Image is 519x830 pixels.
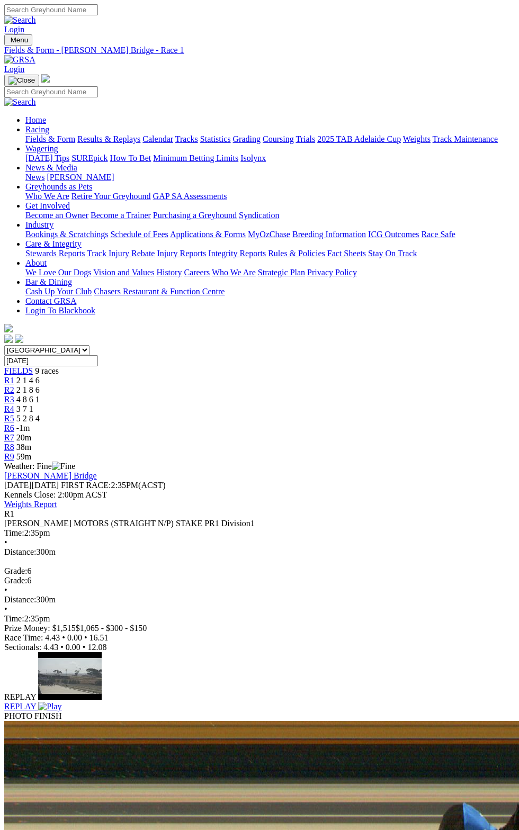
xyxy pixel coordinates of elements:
input: Search [4,86,98,97]
div: Wagering [25,154,515,163]
div: 300m [4,547,515,557]
span: • [4,605,7,614]
button: Toggle navigation [4,75,39,86]
span: FIELDS [4,366,33,375]
img: Search [4,15,36,25]
input: Search [4,4,98,15]
a: Track Injury Rebate [87,249,155,258]
button: Toggle navigation [4,34,32,46]
a: R6 [4,423,14,432]
input: Select date [4,355,98,366]
a: Stay On Track [368,249,417,258]
a: MyOzChase [248,230,290,239]
a: Care & Integrity [25,239,82,248]
span: Weather: Fine [4,462,75,471]
a: R9 [4,452,14,461]
span: 3 7 1 [16,404,33,413]
a: Applications & Forms [170,230,246,239]
img: logo-grsa-white.png [4,324,13,332]
a: Calendar [142,134,173,143]
span: • [60,643,64,652]
div: [PERSON_NAME] MOTORS (STRAIGHT N/P) STAKE PR1 Division1 [4,519,515,528]
a: R5 [4,414,14,423]
img: Search [4,97,36,107]
div: Prize Money: $1,515 [4,624,515,633]
a: Contact GRSA [25,296,76,305]
a: Rules & Policies [268,249,325,258]
div: Racing [25,134,515,144]
span: 16.51 [90,633,109,642]
a: SUREpick [71,154,108,163]
span: Distance: [4,547,36,556]
div: 2:35pm [4,614,515,624]
img: Fine [52,462,75,471]
a: Careers [184,268,210,277]
a: Get Involved [25,201,70,210]
img: Play [38,702,61,711]
span: 38m [16,443,31,452]
a: R1 [4,376,14,385]
a: R2 [4,385,14,394]
a: Results & Replays [77,134,140,143]
a: Greyhounds as Pets [25,182,92,191]
a: 2025 TAB Adelaide Cup [317,134,401,143]
span: FIRST RACE: [61,481,111,490]
div: 2:35pm [4,528,515,538]
img: GRSA [4,55,35,65]
a: Schedule of Fees [110,230,168,239]
div: Industry [25,230,515,239]
span: Time: [4,614,24,623]
div: Fields & Form - [PERSON_NAME] Bridge - Race 1 [4,46,515,55]
img: default.jpg [38,652,102,700]
a: Isolynx [240,154,266,163]
span: 0.00 [66,643,80,652]
a: Retire Your Greyhound [71,192,151,201]
span: R8 [4,443,14,452]
div: 300m [4,595,515,605]
span: R1 [4,509,14,518]
span: Grade: [4,566,28,575]
a: Minimum Betting Limits [153,154,238,163]
a: Chasers Restaurant & Function Centre [94,287,225,296]
div: About [25,268,515,277]
a: Bar & Dining [25,277,72,286]
span: • [84,633,87,642]
a: ICG Outcomes [368,230,419,239]
a: Race Safe [421,230,455,239]
span: 2 1 4 6 [16,376,40,385]
div: Care & Integrity [25,249,515,258]
span: • [83,643,86,652]
a: How To Bet [110,154,151,163]
span: R7 [4,433,14,442]
a: Purchasing a Greyhound [153,211,237,220]
img: facebook.svg [4,335,13,343]
div: News & Media [25,173,515,182]
img: logo-grsa-white.png [41,74,50,83]
div: Greyhounds as Pets [25,192,515,201]
a: R4 [4,404,14,413]
a: Coursing [263,134,294,143]
span: 59m [16,452,31,461]
a: Racing [25,125,49,134]
a: Tracks [175,134,198,143]
span: 0.00 [67,633,82,642]
a: Login [4,65,24,74]
a: R3 [4,395,14,404]
span: 2 1 8 6 [16,385,40,394]
a: Track Maintenance [433,134,498,143]
span: 20m [16,433,31,442]
span: • [4,538,7,547]
a: News & Media [25,163,77,172]
span: 4.43 [45,633,60,642]
a: [PERSON_NAME] Bridge [4,471,97,480]
a: Wagering [25,144,58,153]
span: [DATE] [4,481,59,490]
a: Fields & Form [25,134,75,143]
